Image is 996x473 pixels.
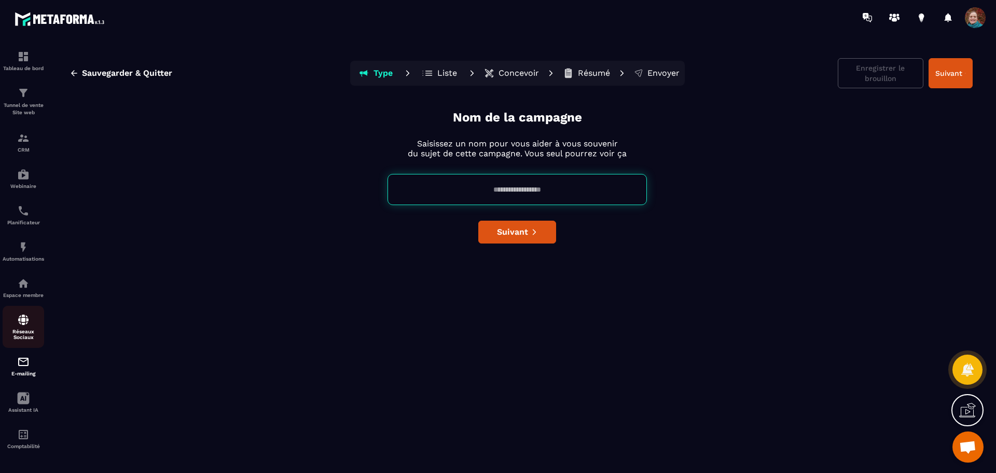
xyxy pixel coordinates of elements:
p: Envoyer [647,68,680,78]
p: Résumé [578,68,610,78]
p: Nom de la campagne [453,109,582,126]
a: Assistant IA [3,384,44,421]
img: social-network [17,314,30,326]
p: Saisissez un nom pour vous aider à vous souvenir du sujet de cette campagne. Vous seul pourrez vo... [408,139,627,158]
button: Envoyer [631,63,683,84]
p: Espace membre [3,292,44,298]
p: Planificateur [3,220,44,225]
img: formation [17,87,30,99]
span: Suivant [497,227,528,237]
div: Ouvrir le chat [952,431,984,463]
img: formation [17,132,30,144]
a: schedulerschedulerPlanificateur [3,197,44,233]
span: Sauvegarder & Quitter [82,68,172,78]
img: automations [17,168,30,181]
p: Réseaux Sociaux [3,329,44,340]
img: accountant [17,428,30,441]
a: automationsautomationsWebinaire [3,160,44,197]
a: social-networksocial-networkRéseaux Sociaux [3,306,44,348]
button: Liste [417,63,463,84]
p: Tableau de bord [3,65,44,71]
button: Sauvegarder & Quitter [62,64,180,83]
a: formationformationTunnel de vente Site web [3,79,44,124]
p: Type [374,68,393,78]
p: Liste [437,68,457,78]
img: formation [17,50,30,63]
button: Suivant [929,58,973,88]
img: automations [17,277,30,290]
img: email [17,356,30,368]
p: Concevoir [499,68,539,78]
a: automationsautomationsEspace membre [3,269,44,306]
a: accountantaccountantComptabilité [3,421,44,457]
button: Résumé [560,63,613,84]
p: Webinaire [3,183,44,189]
img: logo [15,9,108,29]
a: automationsautomationsAutomatisations [3,233,44,269]
button: Concevoir [481,63,542,84]
p: CRM [3,147,44,153]
img: scheduler [17,205,30,217]
p: E-mailing [3,371,44,376]
p: Tunnel de vente Site web [3,102,44,116]
p: Assistant IA [3,407,44,413]
p: Automatisations [3,256,44,262]
p: Comptabilité [3,443,44,449]
a: formationformationCRM [3,124,44,160]
a: formationformationTableau de bord [3,43,44,79]
img: automations [17,241,30,253]
button: Suivant [478,221,556,244]
a: emailemailE-mailing [3,348,44,384]
button: Type [352,63,399,84]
